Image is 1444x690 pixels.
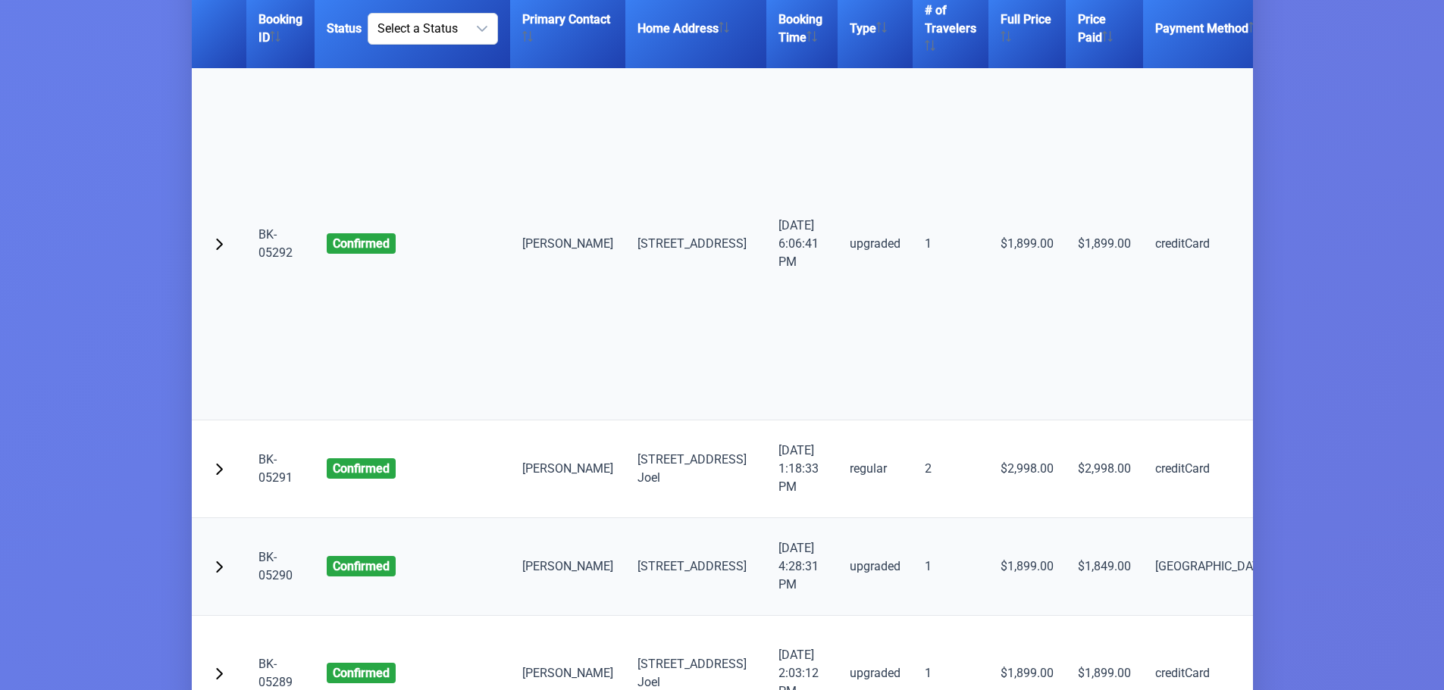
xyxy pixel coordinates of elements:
[988,68,1066,420] td: $1,899.00
[258,550,293,582] a: BK-05290
[625,420,766,518] td: [STREET_ADDRESS] Joel
[258,452,293,485] a: BK-05291
[510,518,625,616] td: [PERSON_NAME]
[625,68,766,420] td: [STREET_ADDRESS]
[1066,68,1143,420] td: $1,899.00
[913,68,988,420] td: 1
[1143,68,1282,420] td: creditCard
[258,657,293,689] a: BK-05289
[913,420,988,518] td: 2
[838,420,913,518] td: regular
[258,227,293,260] a: BK-05292
[327,13,498,45] div: Status
[368,14,467,44] span: Select a Status
[1143,518,1282,616] td: [GEOGRAPHIC_DATA]
[838,68,913,420] td: upgraded
[510,68,625,420] td: [PERSON_NAME]
[1143,420,1282,518] td: creditCard
[766,518,838,616] td: [DATE] 4:28:31 PM
[1066,518,1143,616] td: $1,849.00
[510,420,625,518] td: [PERSON_NAME]
[327,556,396,576] span: confirmed
[838,518,913,616] td: upgraded
[766,420,838,518] td: [DATE] 1:18:33 PM
[327,663,396,683] span: confirmed
[625,518,766,616] td: [STREET_ADDRESS]
[913,518,988,616] td: 1
[467,14,497,44] div: dropdown trigger
[988,420,1066,518] td: $2,998.00
[327,233,396,254] span: confirmed
[327,458,396,479] span: confirmed
[988,518,1066,616] td: $1,899.00
[1066,420,1143,518] td: $2,998.00
[766,68,838,420] td: [DATE] 6:06:41 PM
